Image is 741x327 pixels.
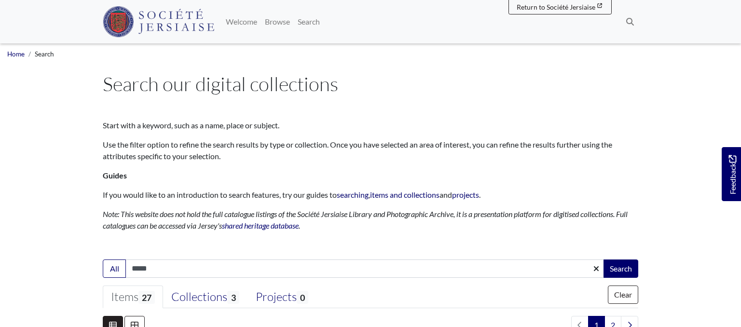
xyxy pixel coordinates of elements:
a: Société Jersiaise logo [103,4,214,40]
a: Search [294,12,324,31]
div: Items [111,290,155,304]
input: Enter one or more search terms... [125,259,604,278]
a: Would you like to provide feedback? [722,147,741,201]
button: All [103,259,126,278]
a: shared heritage database [222,221,299,230]
a: searching [337,190,369,199]
a: items and collections [370,190,439,199]
strong: Guides [103,171,127,180]
span: Search [35,50,54,58]
a: Browse [261,12,294,31]
span: Feedback [727,155,738,194]
span: Return to Société Jersiaise [517,3,595,11]
button: Clear [608,286,638,304]
p: Use the filter option to refine the search results by type or collection. Once you have selected ... [103,139,638,162]
h1: Search our digital collections [103,72,638,95]
a: projects [452,190,479,199]
a: Home [7,50,25,58]
span: 0 [297,291,308,304]
p: Start with a keyword, such as a name, place or subject. [103,120,638,131]
span: 27 [138,291,155,304]
div: Projects [256,290,308,304]
em: Note: This website does not hold the full catalogue listings of the Société Jersiaise Library and... [103,209,628,230]
p: If you would like to an introduction to search features, try our guides to , and . [103,189,638,201]
button: Search [604,259,638,278]
div: Collections [171,290,239,304]
img: Société Jersiaise [103,6,214,37]
a: Welcome [222,12,261,31]
span: 3 [227,291,239,304]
